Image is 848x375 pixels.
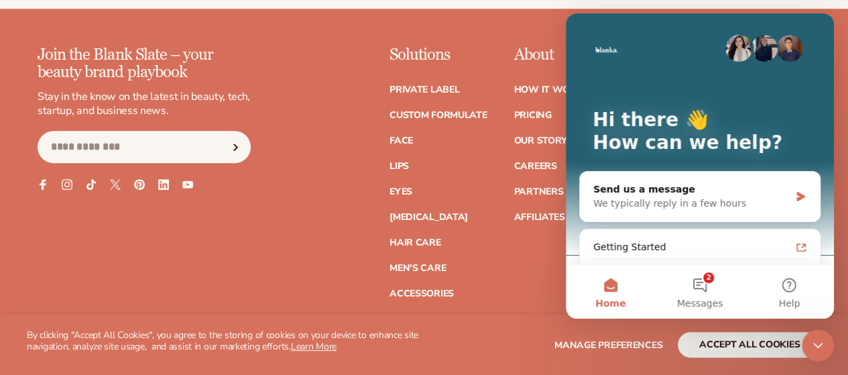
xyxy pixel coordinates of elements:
a: How It Works [513,85,589,95]
a: Pricing [513,111,551,120]
button: Manage preferences [554,332,662,358]
a: Face [389,136,413,146]
a: Eyes [389,187,412,197]
p: Solutions [389,46,487,64]
a: Learn More [291,340,337,353]
p: About [513,46,589,64]
p: Stay in the know on the latest in beauty, tech, startup, and business news. [38,90,251,118]
p: By clicking "Accept All Cookies", you agree to the storing of cookies on your device to enhance s... [27,330,424,353]
p: Join the Blank Slate – your beauty brand playbook [38,46,251,82]
a: Partners [513,187,563,197]
button: Subscribe [221,131,250,163]
a: Hair Care [389,238,440,248]
a: Accessories [389,289,454,299]
a: Men's Care [389,264,446,273]
a: Affiliates [513,213,564,222]
a: Custom formulate [389,111,487,120]
iframe: To enrich screen reader interactions, please activate Accessibility in Grammarly extension settings [566,13,834,319]
a: Careers [513,162,556,171]
a: Lips [389,162,409,171]
iframe: Intercom live chat [802,329,834,362]
button: accept all cookies [678,332,821,358]
span: Manage preferences [554,339,662,352]
a: Our Story [513,136,566,146]
a: [MEDICAL_DATA] [389,213,468,222]
a: Private label [389,85,459,95]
